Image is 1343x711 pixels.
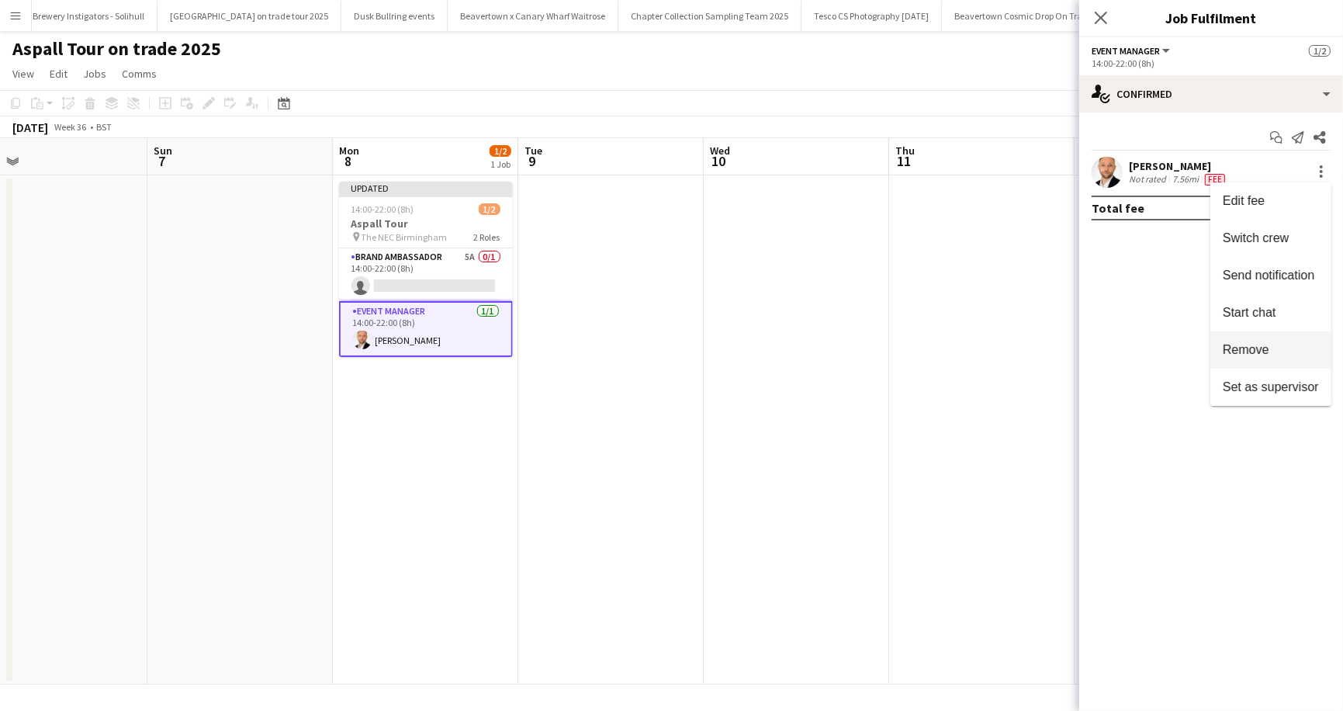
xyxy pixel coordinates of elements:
span: Start chat [1223,306,1276,319]
button: Set as supervisor [1210,369,1331,406]
span: Edit fee [1223,194,1265,207]
button: Switch crew [1210,220,1331,257]
button: Remove [1210,331,1331,369]
button: Send notification [1210,257,1331,294]
button: Start chat [1210,294,1331,331]
button: Edit fee [1210,182,1331,220]
span: Set as supervisor [1223,380,1319,394]
span: Remove [1223,343,1269,356]
span: Switch crew [1223,231,1289,245]
span: Send notification [1223,269,1314,282]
